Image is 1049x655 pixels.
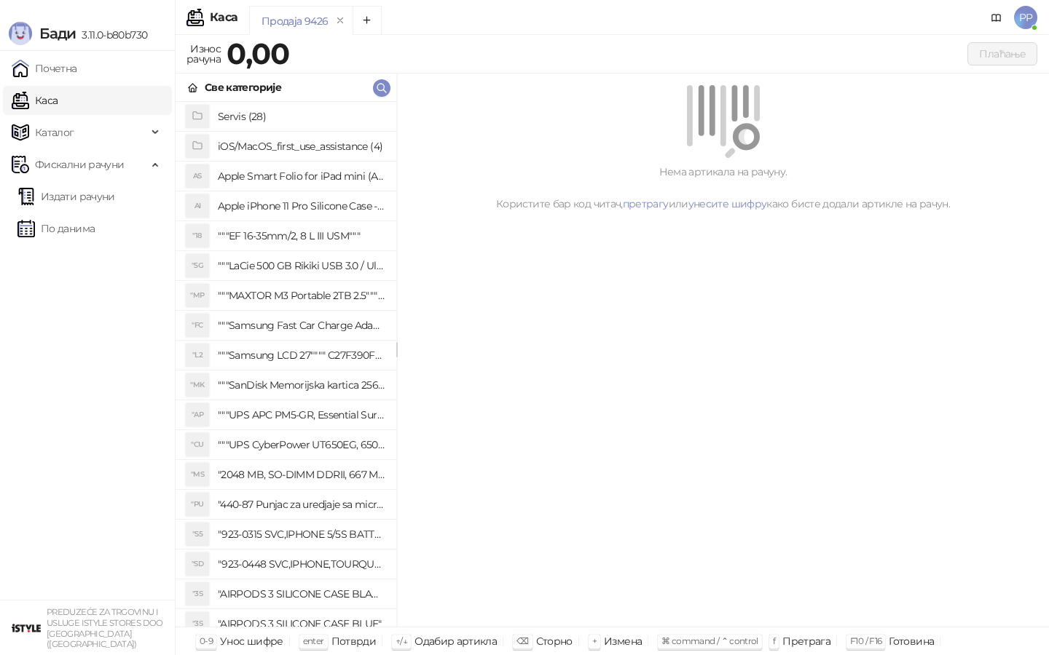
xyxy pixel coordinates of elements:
div: "AP [186,403,209,426]
h4: "440-87 Punjac za uredjaje sa micro USB portom 4/1, Stand." [218,493,385,516]
h4: iOS/MacOS_first_use_assistance (4) [218,135,385,158]
div: "MP [186,284,209,307]
h4: """SanDisk Memorijska kartica 256GB microSDXC sa SD adapterom SDSQXA1-256G-GN6MA - Extreme PLUS, ... [218,373,385,397]
span: enter [303,635,324,646]
div: Унос шифре [220,632,283,651]
div: Износ рачуна [184,39,224,68]
button: Add tab [353,6,382,35]
div: Готовина [889,632,934,651]
h4: """EF 16-35mm/2, 8 L III USM""" [218,224,385,247]
div: "5G [186,254,209,277]
h4: Apple iPhone 11 Pro Silicone Case - Black [218,194,385,218]
div: Продаја 9426 [262,13,328,29]
span: 0-9 [200,635,213,646]
h4: """Samsung LCD 27"""" C27F390FHUXEN""" [218,344,385,367]
span: Каталог [35,118,74,147]
span: PP [1014,6,1037,29]
div: Измена [604,632,642,651]
a: претрагу [623,197,669,210]
div: Каса [210,12,237,23]
div: "SD [186,552,209,576]
div: AS [186,164,209,188]
div: "MK [186,373,209,397]
div: Претрага [782,632,830,651]
img: 64x64-companyLogo-77b92cf4-9946-4f36-9751-bf7bb5fd2c7d.png [12,614,41,643]
a: Документација [985,6,1008,29]
small: PREDUZEĆE ZA TRGOVINU I USLUGE ISTYLE STORES DOO [GEOGRAPHIC_DATA] ([GEOGRAPHIC_DATA]) [47,607,163,649]
div: "CU [186,433,209,456]
a: Издати рачуни [17,182,115,211]
span: ⌘ command / ⌃ control [661,635,758,646]
h4: "923-0448 SVC,IPHONE,TOURQUE DRIVER KIT .65KGF- CM Šrafciger " [218,552,385,576]
h4: "AIRPODS 3 SILICONE CASE BLUE" [218,612,385,635]
button: remove [331,15,350,27]
h4: """LaCie 500 GB Rikiki USB 3.0 / Ultra Compact & Resistant aluminum / USB 3.0 / 2.5""""""" [218,254,385,277]
span: + [592,635,597,646]
div: "3S [186,612,209,635]
div: grid [176,102,396,627]
div: "18 [186,224,209,247]
span: 3.11.0-b80b730 [76,28,147,41]
h4: Apple Smart Folio for iPad mini (A17 Pro) - Sage [218,164,385,188]
h4: Servis (28) [218,105,385,128]
div: "PU [186,493,209,516]
span: ⌫ [516,635,528,646]
div: Сторно [536,632,573,651]
div: "3S [186,582,209,606]
h4: "AIRPODS 3 SILICONE CASE BLACK" [218,582,385,606]
h4: """MAXTOR M3 Portable 2TB 2.5"""" crni eksterni hard disk HX-M201TCB/GM""" [218,284,385,307]
strong: 0,00 [227,36,289,71]
div: Потврди [331,632,377,651]
div: Одабир артикла [415,632,497,651]
div: Нема артикала на рачуну. Користите бар код читач, или како бисте додали артикле на рачун. [415,164,1032,212]
div: AI [186,194,209,218]
img: Logo [9,22,32,45]
h4: """UPS CyberPower UT650EG, 650VA/360W , line-int., s_uko, desktop""" [218,433,385,456]
a: Каса [12,86,58,115]
span: Бади [39,25,76,42]
h4: """UPS APC PM5-GR, Essential Surge Arrest,5 utic_nica""" [218,403,385,426]
span: F10 / F16 [850,635,881,646]
div: "S5 [186,523,209,546]
h4: """Samsung Fast Car Charge Adapter, brzi auto punja_, boja crna""" [218,314,385,337]
div: "L2 [186,344,209,367]
a: Почетна [12,54,77,83]
a: унесите шифру [688,197,767,210]
a: По данима [17,214,95,243]
div: Све категорије [205,79,281,95]
span: Фискални рачуни [35,150,124,179]
span: f [773,635,775,646]
h4: "923-0315 SVC,IPHONE 5/5S BATTERY REMOVAL TRAY Držač za iPhone sa kojim se otvara display [218,523,385,546]
button: Плаћање [967,42,1037,65]
div: "MS [186,463,209,486]
div: "FC [186,314,209,337]
h4: "2048 MB, SO-DIMM DDRII, 667 MHz, Napajanje 1,8 0,1 V, Latencija CL5" [218,463,385,486]
span: ↑/↓ [396,635,407,646]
